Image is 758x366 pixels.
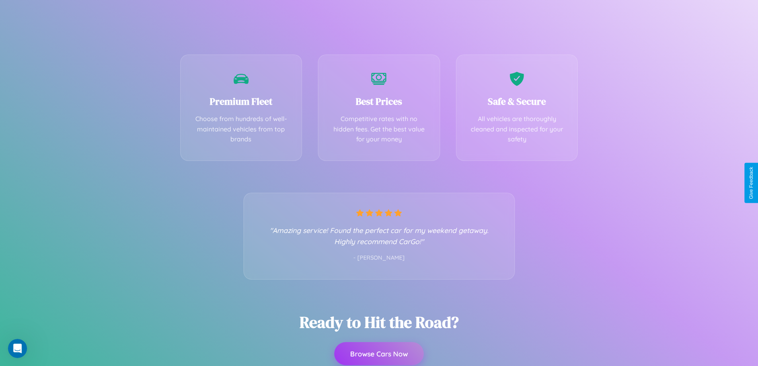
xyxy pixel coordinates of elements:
[260,225,499,247] p: "Amazing service! Found the perfect car for my weekend getaway. Highly recommend CarGo!"
[748,167,754,199] div: Give Feedback
[8,339,27,358] iframe: Intercom live chat
[468,95,566,108] h3: Safe & Secure
[193,114,290,145] p: Choose from hundreds of well-maintained vehicles from top brands
[468,114,566,145] p: All vehicles are thoroughly cleaned and inspected for your safety
[330,114,428,145] p: Competitive rates with no hidden fees. Get the best value for your money
[193,95,290,108] h3: Premium Fleet
[260,253,499,263] p: - [PERSON_NAME]
[334,342,424,365] button: Browse Cars Now
[330,95,428,108] h3: Best Prices
[300,311,459,333] h2: Ready to Hit the Road?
